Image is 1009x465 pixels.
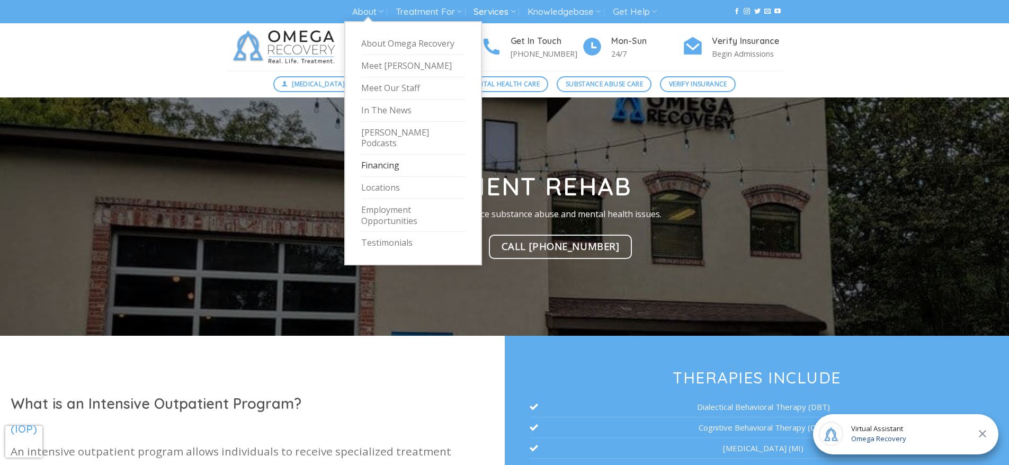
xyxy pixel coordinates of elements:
a: Mental Health Care [461,76,548,92]
a: Call [PHONE_NUMBER] [489,235,632,259]
a: Verify Insurance Begin Admissions [682,34,783,60]
span: Mental Health Care [470,79,540,89]
a: [MEDICAL_DATA] [273,76,354,92]
a: About [352,2,383,22]
h3: Therapies Include [530,370,984,386]
a: Send us an email [764,8,771,15]
a: Meet Our Staff [361,77,465,100]
a: Follow on Facebook [734,8,740,15]
li: Cognitive Behavioral Therapy (CBT) [530,417,984,438]
h4: Verify Insurance [712,34,783,48]
a: Follow on Twitter [754,8,761,15]
a: Employment Opportunities [361,199,465,232]
a: Treatment For [396,2,462,22]
a: About Omega Recovery [361,33,465,55]
h4: Mon-Sun [611,34,682,48]
a: Meet [PERSON_NAME] [361,55,465,77]
span: Call [PHONE_NUMBER] [502,238,620,254]
p: Begin Admissions [712,48,783,60]
a: Verify Insurance [660,76,736,92]
p: [PHONE_NUMBER] [511,48,582,60]
a: Get In Touch [PHONE_NUMBER] [481,34,582,60]
a: Substance Abuse Care [557,76,651,92]
a: [PERSON_NAME] Podcasts [361,122,465,155]
strong: Outpatient Rehab [377,171,632,202]
span: Verify Insurance [669,79,727,89]
span: Substance Abuse Care [566,79,643,89]
h1: What is an Intensive Outpatient Program? [11,395,494,413]
a: Financing [361,155,465,177]
a: Knowledgebase [528,2,601,22]
span: (IOP) [11,422,37,435]
a: Get Help [613,2,657,22]
p: Designed for individuals experience substance abuse and mental health issues. [333,208,676,221]
a: Locations [361,177,465,199]
span: [MEDICAL_DATA] [292,79,345,89]
p: 24/7 [611,48,682,60]
a: Follow on Instagram [744,8,750,15]
li: Dialectical Behavioral Therapy (DBT) [530,397,984,417]
a: Follow on YouTube [774,8,781,15]
a: Testimonials [361,232,465,254]
a: Services [474,2,515,22]
a: In The News [361,100,465,122]
li: [MEDICAL_DATA] (MI) [530,438,984,459]
h4: Get In Touch [511,34,582,48]
img: Omega Recovery [227,23,346,71]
